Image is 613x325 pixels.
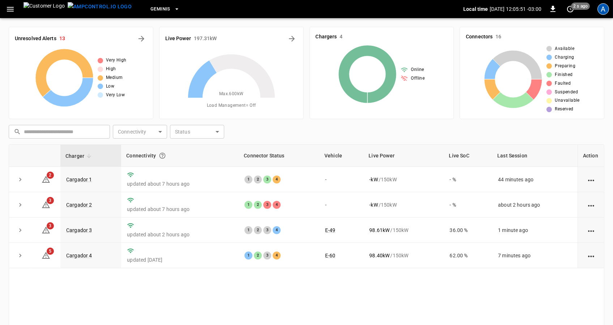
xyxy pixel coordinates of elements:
[136,33,147,45] button: All Alerts
[492,192,578,218] td: about 2 hours ago
[106,57,127,64] span: Very High
[571,3,590,10] span: 2 s ago
[254,252,262,259] div: 2
[555,45,574,52] span: Available
[66,202,92,208] a: Cargador 2
[369,252,438,259] div: / 150 kW
[587,201,596,208] div: action cell options
[466,33,493,41] h6: Connectors
[369,201,378,208] p: - kW
[495,33,501,41] h6: 16
[244,201,252,209] div: 1
[490,5,541,13] p: [DATE] 12:05:51 -03:00
[263,176,271,183] div: 3
[492,145,578,167] th: Last Session
[555,63,575,70] span: Preparing
[244,226,252,234] div: 1
[555,97,579,104] span: Unavailable
[411,75,425,82] span: Offline
[42,201,50,207] a: 3
[369,227,389,234] p: 98.61 kW
[263,252,271,259] div: 3
[15,250,26,261] button: expand row
[42,227,50,233] a: 3
[369,176,378,183] p: - kW
[492,167,578,192] td: 44 minutes ago
[555,54,574,61] span: Charging
[47,197,54,204] span: 3
[47,222,54,229] span: 3
[156,149,169,162] button: Connection between the charger and our software.
[254,226,262,234] div: 2
[555,80,571,87] span: Faulted
[578,145,604,167] th: Action
[587,176,596,183] div: action cell options
[254,201,262,209] div: 2
[127,206,233,213] p: updated about 7 hours ago
[24,2,65,16] img: Customer Logo
[555,89,578,96] span: Suspended
[369,252,389,259] p: 98.40 kW
[369,201,438,208] div: / 150 kW
[316,33,337,41] h6: Chargers
[325,253,336,258] a: E-60
[273,252,281,259] div: 4
[565,3,576,15] button: set refresh interval
[463,5,488,13] p: Local time
[207,102,256,109] span: Load Management = Off
[319,145,363,167] th: Vehicle
[244,252,252,259] div: 1
[150,5,170,13] span: Geminis
[273,201,281,209] div: 4
[555,71,572,79] span: Finished
[273,176,281,183] div: 4
[254,176,262,183] div: 2
[286,33,298,45] button: Energy Overview
[587,227,596,234] div: action cell options
[319,167,363,192] td: -
[42,252,50,258] a: 5
[15,35,56,43] h6: Unresolved Alerts
[127,231,233,238] p: updated about 2 hours ago
[47,172,54,179] span: 2
[555,106,573,113] span: Reserved
[106,66,116,73] span: High
[47,248,54,255] span: 5
[66,253,92,258] a: Cargador 4
[15,174,26,185] button: expand row
[15,199,26,210] button: expand row
[263,201,271,209] div: 3
[219,90,244,98] span: Max. 600 kW
[127,180,233,187] p: updated about 7 hours ago
[319,192,363,218] td: -
[444,218,493,243] td: 36.00 %
[369,227,438,234] div: / 150 kW
[66,177,92,182] a: Cargador 1
[194,35,217,43] h6: 197.31 kW
[363,145,444,167] th: Live Power
[42,176,50,182] a: 2
[244,176,252,183] div: 1
[325,227,336,233] a: E-49
[492,218,578,243] td: 1 minute ago
[106,92,125,99] span: Very Low
[165,35,191,43] h6: Live Power
[444,192,493,218] td: - %
[65,152,94,160] span: Charger
[273,226,281,234] div: 4
[59,35,65,43] h6: 13
[263,226,271,234] div: 3
[148,2,183,16] button: Geminis
[66,227,92,233] a: Cargador 3
[492,243,578,268] td: 7 minutes ago
[106,83,114,90] span: Low
[444,243,493,268] td: 62.00 %
[106,74,123,81] span: Medium
[15,225,26,236] button: expand row
[127,256,233,263] p: updated [DATE]
[239,145,319,167] th: Connector Status
[126,149,234,162] div: Connectivity
[68,2,132,11] img: ampcontrol.io logo
[444,167,493,192] td: - %
[587,252,596,259] div: action cell options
